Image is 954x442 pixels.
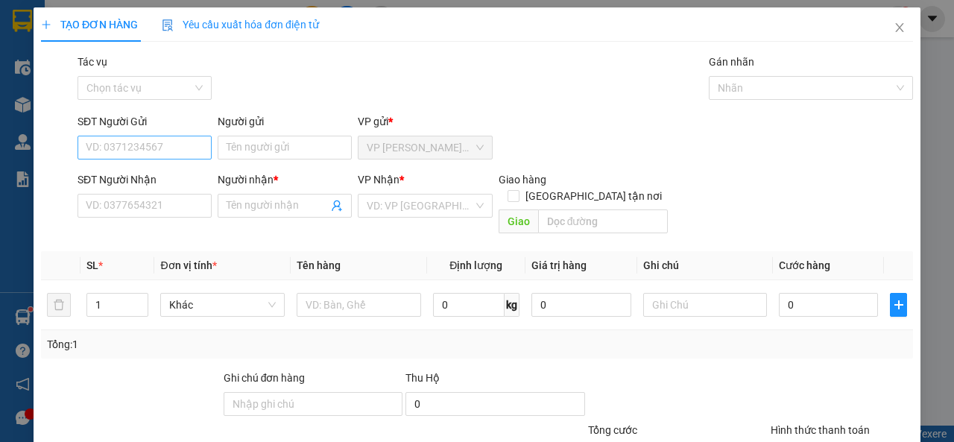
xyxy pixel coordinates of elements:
span: Giao hàng [498,174,546,186]
span: VP Nhận [358,174,399,186]
span: [GEOGRAPHIC_DATA] tận nơi [519,188,668,204]
span: VP Trà Vinh (Hàng) [42,64,145,78]
span: kg [505,293,519,317]
span: Định lượng [449,259,502,271]
span: Cước hàng [779,259,830,271]
span: Giao [498,209,537,233]
span: Khác [169,294,276,316]
span: user-add [331,200,343,212]
input: 0 [531,293,631,317]
span: Tên hàng [297,259,341,271]
p: GỬI: [6,29,218,57]
span: VP [PERSON_NAME] ([GEOGRAPHIC_DATA]) - [6,29,139,57]
span: close [894,22,906,34]
span: Tổng cước [588,424,637,436]
span: plus [891,299,906,311]
span: VP Trần Phú (Hàng) [367,136,483,159]
div: Người gửi [218,113,352,130]
div: Người nhận [218,171,352,188]
button: plus [890,293,907,317]
p: NHẬN: [6,64,218,78]
span: Giá trị hàng [531,259,587,271]
span: plus [41,19,51,30]
div: SĐT Người Gửi [78,113,212,130]
label: Tác vụ [78,56,107,68]
input: Dọc đường [537,209,667,233]
div: VP gửi [358,113,492,130]
span: Thu Hộ [405,372,440,384]
span: KO BAO TRẦY BỂ(GA KHÁCH) [39,97,199,111]
input: Ghi chú đơn hàng [223,392,402,416]
span: SL [86,259,98,271]
img: icon [162,19,174,31]
span: GIAO: [6,97,199,111]
input: VD: Bàn, Ghế [297,293,421,317]
label: Hình thức thanh toán [770,424,869,436]
button: Close [879,7,920,49]
strong: BIÊN NHẬN GỬI HÀNG [50,8,173,22]
span: - [6,80,49,95]
div: SĐT Người Nhận [78,171,212,188]
span: TẠO ĐƠN HÀNG [41,19,138,31]
span: Yêu cầu xuất hóa đơn điện tử [162,19,319,31]
label: Ghi chú đơn hàng [223,372,305,384]
div: Tổng: 1 [47,336,370,353]
span: Đơn vị tính [160,259,216,271]
input: Ghi Chú [642,293,767,317]
button: delete [47,293,71,317]
span: KHÁCH [10,80,49,95]
label: Gán nhãn [709,56,754,68]
th: Ghi chú [636,251,773,280]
